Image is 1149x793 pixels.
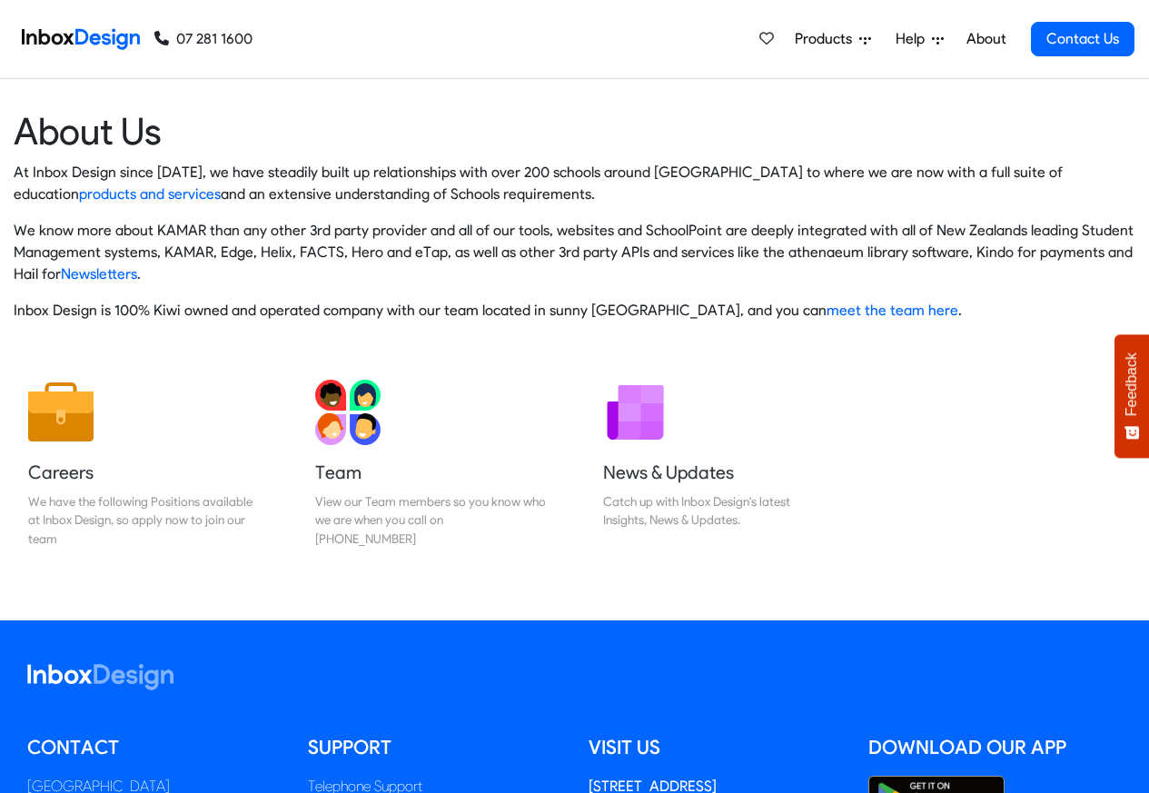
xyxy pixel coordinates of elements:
span: Help [896,28,932,50]
img: 2022_01_13_icon_team.svg [315,380,381,445]
h5: News & Updates [603,460,834,485]
a: Team View our Team members so you know who we are when you call on [PHONE_NUMBER] [301,365,560,562]
div: We have the following Positions available at Inbox Design, so apply now to join our team [28,492,259,548]
p: Inbox Design is 100% Kiwi owned and operated company with our team located in sunny [GEOGRAPHIC_D... [14,300,1135,322]
a: Careers We have the following Positions available at Inbox Design, so apply now to join our team [14,365,273,562]
img: 2022_01_13_icon_job.svg [28,380,94,445]
div: View our Team members so you know who we are when you call on [PHONE_NUMBER] [315,492,546,548]
h5: Contact [27,734,281,761]
img: 2022_01_12_icon_newsletter.svg [603,380,669,445]
a: Help [888,21,951,57]
a: 07 281 1600 [154,28,253,50]
heading: About Us [14,108,1135,154]
div: Catch up with Inbox Design's latest Insights, News & Updates. [603,492,834,530]
h5: Team [315,460,546,485]
h5: Careers [28,460,259,485]
a: About [961,21,1011,57]
a: meet the team here [827,302,958,319]
h5: Download our App [868,734,1122,761]
img: logo_inboxdesign_white.svg [27,664,173,690]
p: At Inbox Design since [DATE], we have steadily built up relationships with over 200 schools aroun... [14,162,1135,205]
span: Feedback [1124,352,1140,416]
a: Products [787,21,878,57]
h5: Support [308,734,561,761]
button: Feedback - Show survey [1114,334,1149,458]
p: We know more about KAMAR than any other 3rd party provider and all of our tools, websites and Sch... [14,220,1135,285]
h5: Visit us [589,734,842,761]
a: products and services [79,185,221,203]
span: Products [795,28,859,50]
a: Newsletters [61,265,137,283]
a: News & Updates Catch up with Inbox Design's latest Insights, News & Updates. [589,365,848,562]
a: Contact Us [1031,22,1134,56]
